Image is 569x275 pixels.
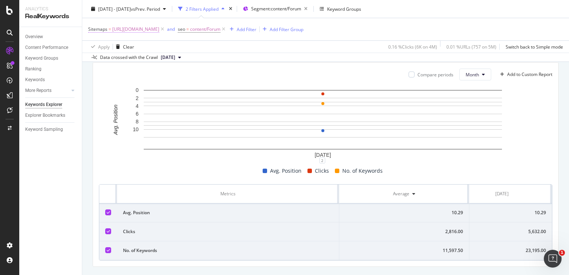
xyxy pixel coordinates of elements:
[190,24,220,34] span: content/Forum
[393,190,409,197] div: Average
[186,6,219,12] div: 2 Filters Applied
[25,33,43,41] div: Overview
[457,209,546,216] div: 10.29
[136,87,139,93] text: 0
[25,12,76,21] div: RealKeywords
[25,44,68,52] div: Content Performance
[417,72,453,78] div: Compare periods
[175,3,227,15] button: 2 Filters Applied
[88,26,107,32] span: Sitemaps
[260,25,303,34] button: Add Filter Group
[161,54,175,61] span: 2025 Sep. 1st
[25,112,77,119] a: Explorer Bookmarks
[388,43,437,50] div: 0.16 % Clicks ( 6K on 4M )
[315,166,329,175] span: Clicks
[342,166,383,175] span: No. of Keywords
[100,54,158,61] div: Data crossed with the Crawl
[98,6,131,12] span: [DATE] - [DATE]
[131,6,160,12] span: vs Prev. Period
[506,43,563,50] div: Switch back to Simple mode
[497,69,552,80] button: Add to Custom Report
[345,228,463,235] div: 2,816.00
[446,43,496,50] div: 0.01 % URLs ( 757 on 5M )
[136,111,139,117] text: 6
[317,3,364,15] button: Keyword Groups
[319,158,325,163] div: 2
[507,72,552,77] div: Add to Custom Report
[544,250,562,268] iframe: Intercom live chat
[25,44,77,52] a: Content Performance
[123,190,333,197] div: Metrics
[270,166,302,175] span: Avg. Position
[25,6,76,12] div: Analytics
[227,5,234,13] div: times
[88,3,169,15] button: [DATE] - [DATE]vsPrev. Period
[133,127,139,133] text: 10
[88,41,110,53] button: Apply
[251,6,301,12] span: Segment: content/Forum
[113,105,119,135] text: Avg. Position
[345,209,463,216] div: 10.29
[25,126,77,133] a: Keyword Sampling
[25,65,77,73] a: Ranking
[136,95,139,101] text: 2
[466,72,479,78] span: Month
[227,25,256,34] button: Add Filter
[559,250,565,256] span: 1
[167,26,175,33] button: and
[237,26,256,32] div: Add Filter
[113,41,134,53] button: Clear
[25,76,45,84] div: Keywords
[240,3,310,15] button: Segment:content/Forum
[25,112,65,119] div: Explorer Bookmarks
[25,126,63,133] div: Keyword Sampling
[327,6,361,12] div: Keyword Groups
[25,87,51,95] div: More Reports
[167,26,175,32] div: and
[495,190,509,197] div: [DATE]
[25,101,62,109] div: Keywords Explorer
[117,241,339,260] td: No. of Keywords
[109,26,111,32] span: =
[25,54,58,62] div: Keyword Groups
[25,54,77,62] a: Keyword Groups
[136,119,139,125] text: 8
[459,69,491,80] button: Month
[136,103,139,109] text: 4
[315,152,331,158] text: [DATE]
[117,222,339,241] td: Clicks
[345,247,463,254] div: 11,597.50
[158,53,184,62] button: [DATE]
[123,43,134,50] div: Clear
[457,247,546,254] div: 23,195.00
[503,41,563,53] button: Switch back to Simple mode
[99,86,547,160] svg: A chart.
[457,228,546,235] div: 5,632.00
[270,26,303,32] div: Add Filter Group
[117,203,339,222] td: Avg. Position
[25,76,77,84] a: Keywords
[112,24,159,34] span: [URL][DOMAIN_NAME]
[25,65,41,73] div: Ranking
[25,87,69,95] a: More Reports
[98,43,110,50] div: Apply
[25,101,77,109] a: Keywords Explorer
[178,26,185,32] span: seo
[186,26,189,32] span: =
[25,33,77,41] a: Overview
